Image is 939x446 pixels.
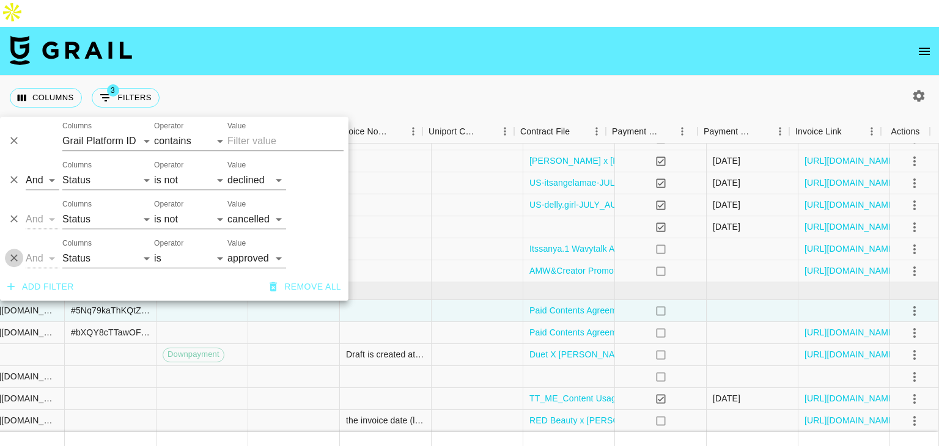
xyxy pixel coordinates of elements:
[529,392,830,404] a: TT_ME_Content Usage Agreement_$1500_Karen Ardila_0715_Updated.docx
[92,88,160,108] button: Show filters
[529,177,795,189] a: US-itsangelamae-JULY_AUG-[PERSON_NAME] US.docx (1) (1).pdf
[227,238,246,249] label: Value
[612,120,660,144] div: Payment Sent
[904,194,925,215] button: select merge strategy
[5,210,23,228] button: Delete
[479,123,496,140] button: Sort
[805,265,897,277] a: [URL][DOMAIN_NAME]
[704,120,754,144] div: Payment Sent Date
[227,131,344,151] input: Filter value
[529,414,797,426] a: RED Beauty x [PERSON_NAME] Freelance Partnership Contract.pdf
[10,35,132,65] img: Grail Talent
[698,120,789,144] div: Payment Sent Date
[713,221,740,233] div: 18/08/2025
[404,122,422,141] button: Menu
[529,133,768,145] a: [PERSON_NAME] Wavytalk Agreement-Definitive version.pdf
[904,150,925,171] button: select merge strategy
[26,210,59,229] select: Logic operator
[337,120,387,144] div: Invoice Notes
[62,160,92,170] label: Columns
[904,128,925,149] button: select merge strategy
[904,322,925,343] button: select merge strategy
[842,123,859,140] button: Sort
[805,221,897,233] a: [URL][DOMAIN_NAME]
[904,344,925,365] button: select merge strategy
[62,121,92,131] label: Columns
[904,300,925,321] button: select merge strategy
[496,122,514,141] button: Menu
[529,304,699,316] a: Paid Contents Agreement_Karen(25.08).pdf
[429,120,479,144] div: Uniport Contact Email
[529,243,749,255] a: Itssanya.1 Wavytalk Agreement-Definitive version (1).pdf
[529,155,764,167] a: [PERSON_NAME] x [PERSON_NAME] Pop TT [DATE].docx
[529,348,733,360] a: Duet X [PERSON_NAME] - One small marketing.pdf
[71,326,150,338] div: #bXQY8cTTawOF8k4MKbWlecb6IjgaqpAsI4YcpaCdzOoWsDYEFExPHhrTb0yr7Gc=
[154,199,183,210] label: Operator
[904,260,925,281] button: select merge strategy
[805,177,897,189] a: [URL][DOMAIN_NAME]
[881,120,930,144] div: Actions
[331,120,422,144] div: Invoice Notes
[795,120,842,144] div: Invoice Link
[771,122,789,141] button: Menu
[904,216,925,237] button: select merge strategy
[805,348,897,360] a: [URL][DOMAIN_NAME]
[904,366,925,387] button: select merge strategy
[713,392,740,404] div: 15/09/2025
[422,120,514,144] div: Uniport Contact Email
[912,39,937,64] button: open drawer
[713,199,740,211] div: 08/09/2025
[529,265,811,277] a: AMW&Creator Promotion Agreement - Chinese and English Versions.pdf
[520,120,570,144] div: Contract File
[805,414,897,426] a: [URL][DOMAIN_NAME]
[26,249,59,268] select: Logic operator
[514,120,606,144] div: Contract File
[71,304,150,316] div: #5Nq79kaThKQtZafDBtWYJVyt/VJr+Qyr3MhDsI8NaS0UGbMy5OTg0vgzSeLmbuI=
[891,120,920,144] div: Actions
[805,243,897,255] a: [URL][DOMAIN_NAME]
[163,349,224,360] span: Downpayment
[107,84,119,97] span: 3
[227,160,246,170] label: Value
[660,123,677,140] button: Sort
[713,155,740,167] div: 01/09/2025
[387,123,404,140] button: Sort
[904,172,925,193] button: select merge strategy
[154,121,183,131] label: Operator
[62,199,92,210] label: Columns
[904,238,925,259] button: select merge strategy
[713,133,740,145] div: 08/09/2025
[154,160,183,170] label: Operator
[529,326,726,338] a: Paid Contents Agreement_vakarvaleriia(25.08).pdf
[805,392,897,404] a: [URL][DOMAIN_NAME]
[805,326,897,338] a: [URL][DOMAIN_NAME]
[606,120,698,144] div: Payment Sent
[904,388,925,409] button: select merge strategy
[346,348,425,360] div: Draft is created at 10th September, 2025 - Please pay downpayment now as agreed. Thank you. It wa...
[62,238,92,249] label: Columns
[5,171,23,189] button: Delete
[227,121,246,131] label: Value
[805,133,897,145] a: [URL][DOMAIN_NAME]
[863,122,881,141] button: Menu
[265,276,346,298] button: Remove all
[673,122,691,141] button: Menu
[2,276,79,298] button: Add filter
[789,120,881,144] div: Invoice Link
[26,170,59,190] select: Logic operator
[5,132,23,150] button: Delete
[5,249,23,268] button: Delete
[713,177,740,189] div: 03/09/2025
[529,199,748,211] a: US-delly.girl-JULY_AUG-[PERSON_NAME] US.docx.pdf
[587,122,606,141] button: Menu
[10,88,82,108] button: Select columns
[154,238,183,249] label: Operator
[570,123,587,140] button: Sort
[805,199,897,211] a: [URL][DOMAIN_NAME]
[227,199,246,210] label: Value
[346,414,425,426] div: the invoice date (live date 9/4/25)
[904,410,925,431] button: select merge strategy
[805,155,897,167] a: [URL][DOMAIN_NAME]
[754,123,771,140] button: Sort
